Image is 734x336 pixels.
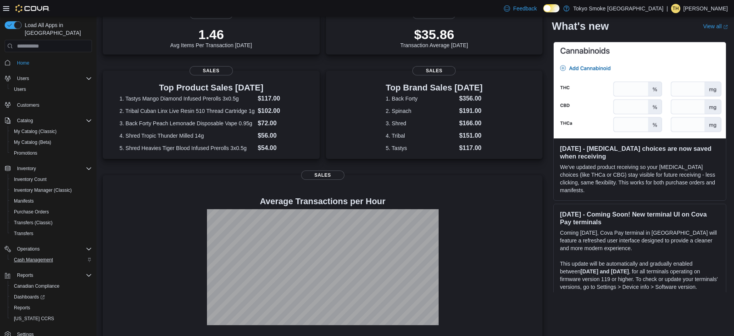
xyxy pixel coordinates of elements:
dd: $166.00 [459,119,483,128]
a: Transfers (Classic) [11,218,56,227]
p: $35.86 [400,27,468,42]
span: Transfers (Classic) [11,218,92,227]
dt: 1. Back Forty [386,95,456,102]
button: Customers [2,99,95,111]
span: Operations [17,246,40,252]
button: Inventory Manager (Classic) [8,185,95,196]
img: Cova [15,5,50,12]
a: Feedback [501,1,540,16]
span: Users [14,86,26,92]
span: Cash Management [11,255,92,264]
button: Manifests [8,196,95,206]
span: Users [17,75,29,82]
p: | [666,4,668,13]
button: Reports [14,271,36,280]
span: Dashboards [11,292,92,302]
p: [PERSON_NAME] [683,4,728,13]
button: Users [2,73,95,84]
span: Inventory [14,164,92,173]
dt: 2. Spinach [386,107,456,115]
p: Tokyo Smoke [GEOGRAPHIC_DATA] [573,4,664,13]
h4: Average Transactions per Hour [109,197,536,206]
h2: What's new [552,20,609,32]
a: Canadian Compliance [11,281,63,291]
a: Users [11,85,29,94]
a: Inventory Count [11,175,50,184]
span: Canadian Compliance [11,281,92,291]
span: Customers [14,100,92,110]
dt: 5. Tastys [386,144,456,152]
span: Feedback [513,5,537,12]
span: Catalog [14,116,92,125]
dd: $151.00 [459,131,483,140]
a: Inventory Manager (Classic) [11,186,75,195]
span: Catalog [17,118,33,124]
p: This update will be automatically and gradually enabled between , for all terminals operating on ... [560,260,720,291]
div: Avg Items Per Transaction [DATE] [170,27,252,48]
span: Cash Management [14,257,53,263]
span: Purchase Orders [14,209,49,215]
button: Users [14,74,32,83]
span: TH [673,4,679,13]
button: Inventory [2,163,95,174]
a: Manifests [11,196,37,206]
span: My Catalog (Classic) [11,127,92,136]
dd: $117.00 [258,94,303,103]
button: Catalog [2,115,95,126]
button: Purchase Orders [8,206,95,217]
button: Inventory [14,164,39,173]
button: Users [8,84,95,95]
span: Reports [11,303,92,312]
dt: 5. Shred Heavies Tiger Blood Infused Prerolls 3x0.5g [120,144,255,152]
span: Sales [412,66,456,75]
input: Dark Mode [543,4,559,12]
dd: $72.00 [258,119,303,128]
a: Cash Management [11,255,56,264]
dd: $56.00 [258,131,303,140]
button: My Catalog (Beta) [8,137,95,148]
h3: [DATE] - Coming Soon! New terminal UI on Cova Pay terminals [560,210,720,226]
button: Operations [14,244,43,254]
dd: $356.00 [459,94,483,103]
dt: 4. Shred Tropic Thunder Milled 14g [120,132,255,140]
span: Manifests [11,196,92,206]
svg: External link [723,24,728,29]
span: Users [14,74,92,83]
button: Inventory Count [8,174,95,185]
span: Inventory Manager (Classic) [11,186,92,195]
span: My Catalog (Beta) [14,139,51,145]
dd: $102.00 [258,106,303,116]
span: Reports [14,271,92,280]
dd: $117.00 [459,143,483,153]
a: Home [14,58,32,68]
span: Reports [17,272,33,278]
a: Promotions [11,148,41,158]
a: Customers [14,101,42,110]
a: [US_STATE] CCRS [11,314,57,323]
button: Catalog [14,116,36,125]
span: Operations [14,244,92,254]
span: Inventory Manager (Classic) [14,187,72,193]
button: [US_STATE] CCRS [8,313,95,324]
span: Manifests [14,198,34,204]
span: Promotions [11,148,92,158]
button: Reports [8,302,95,313]
button: Operations [2,244,95,254]
span: Users [11,85,92,94]
button: Reports [2,270,95,281]
dd: $191.00 [459,106,483,116]
span: Sales [301,171,344,180]
h3: [DATE] - [MEDICAL_DATA] choices are now saved when receiving [560,145,720,160]
a: Purchase Orders [11,207,52,217]
a: My Catalog (Classic) [11,127,60,136]
span: Canadian Compliance [14,283,59,289]
span: Washington CCRS [11,314,92,323]
span: My Catalog (Classic) [14,128,57,135]
h3: Top Brand Sales [DATE] [386,83,483,92]
button: Transfers [8,228,95,239]
span: Reports [14,305,30,311]
span: Purchase Orders [11,207,92,217]
span: Promotions [14,150,37,156]
a: My Catalog (Beta) [11,138,54,147]
button: Canadian Compliance [8,281,95,292]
